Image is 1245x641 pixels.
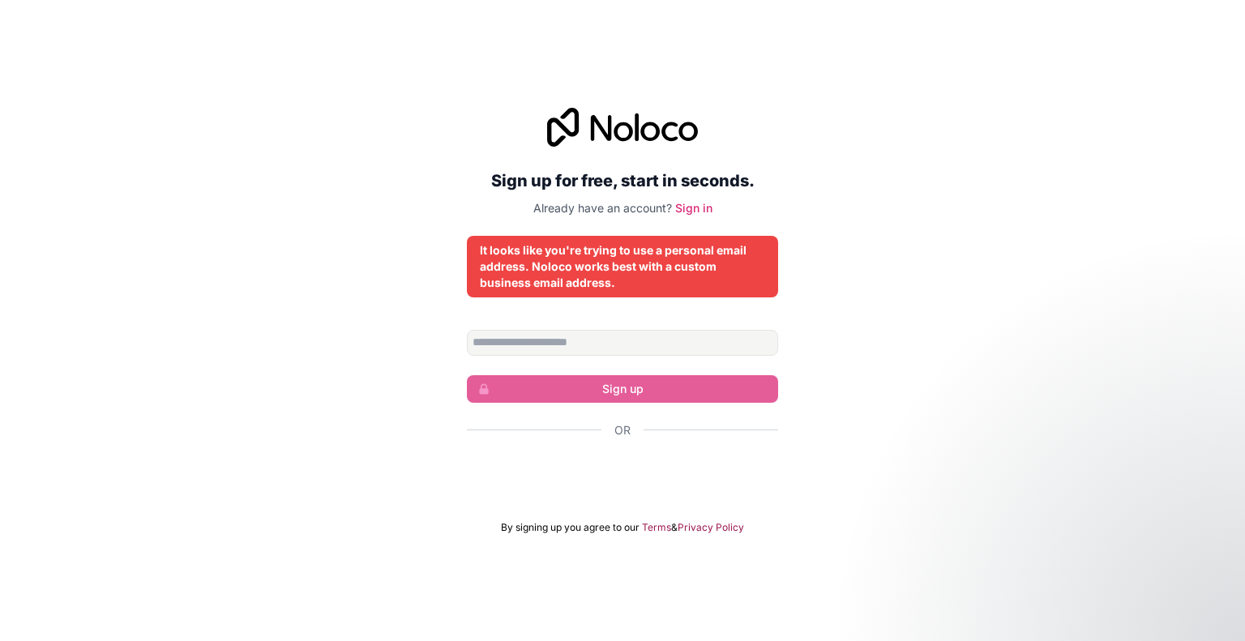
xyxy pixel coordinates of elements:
[675,201,712,215] a: Sign in
[921,519,1245,633] iframe: Intercom notifications message
[467,166,778,195] h2: Sign up for free, start in seconds.
[642,521,671,534] a: Terms
[671,521,678,534] span: &
[467,330,778,356] input: Email address
[467,375,778,403] button: Sign up
[501,521,640,534] span: By signing up you agree to our
[480,242,765,291] div: It looks like you're trying to use a personal email address. Noloco works best with a custom busi...
[678,521,744,534] a: Privacy Policy
[533,201,672,215] span: Already have an account?
[459,456,786,492] iframe: Sign in with Google Button
[614,422,631,438] span: Or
